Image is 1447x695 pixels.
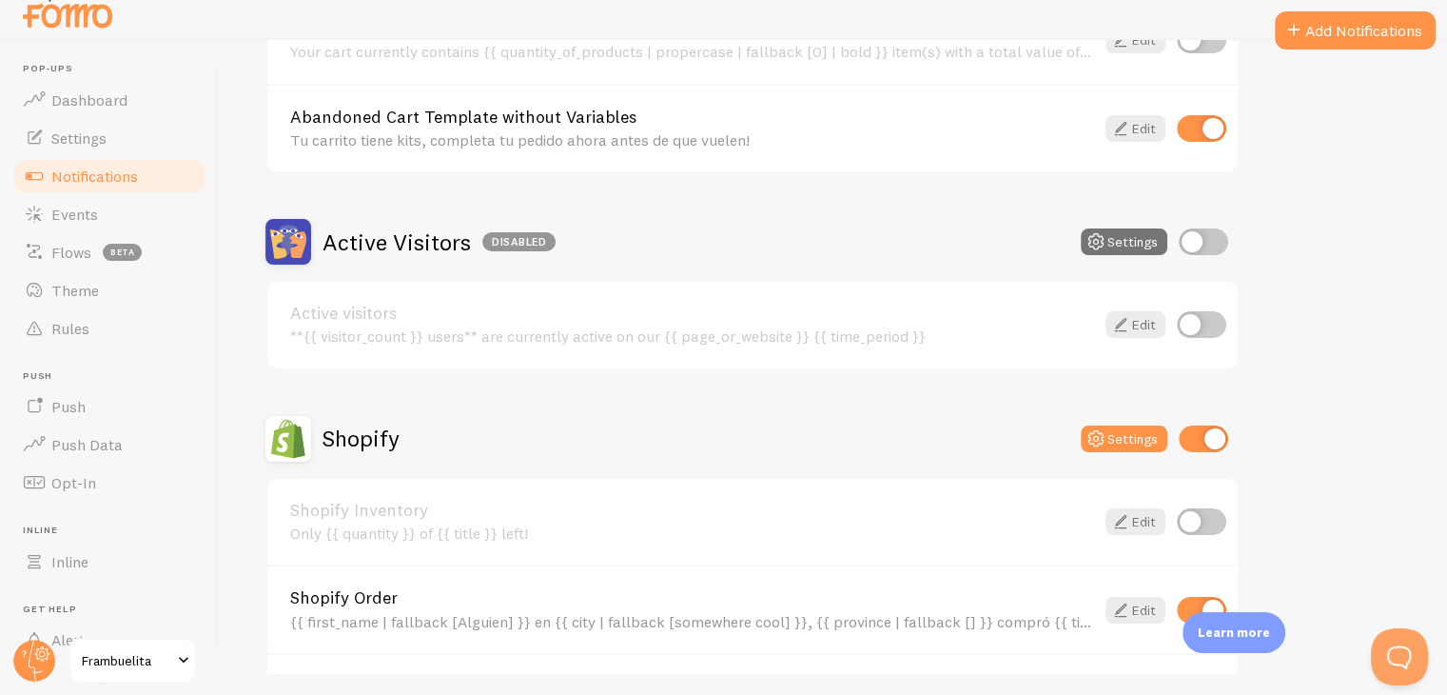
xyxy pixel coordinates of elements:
[290,328,1094,345] div: **{{ visitor_count }} users** are currently active on our {{ page_or_website }} {{ time_period }}
[11,271,207,309] a: Theme
[51,552,88,571] span: Inline
[51,319,89,338] span: Rules
[51,167,138,186] span: Notifications
[290,525,1094,542] div: Only {{ quantity }} of {{ title }} left!
[51,129,107,148] span: Settings
[82,649,172,672] span: Frambuelita
[11,621,207,659] a: Alerts
[11,157,207,195] a: Notifications
[23,525,207,537] span: Inline
[68,638,197,684] a: Frambuelita
[290,589,1094,606] a: Shopify Order
[1081,426,1167,452] button: Settings
[290,109,1094,126] a: Abandoned Cart Template without Variables
[103,244,142,261] span: beta
[51,630,92,649] span: Alerts
[482,232,556,251] div: Disabled
[51,90,127,109] span: Dashboard
[290,502,1094,519] a: Shopify Inventory
[1105,27,1165,53] a: Edit
[11,119,207,157] a: Settings
[11,309,207,347] a: Rules
[265,416,311,462] img: Shopify
[1105,508,1165,535] a: Edit
[51,205,98,224] span: Events
[11,387,207,426] a: Push
[1081,228,1167,255] button: Settings
[11,195,207,233] a: Events
[1198,624,1270,642] p: Learn more
[51,281,99,300] span: Theme
[23,63,207,75] span: Pop-ups
[290,613,1094,630] div: {{ first_name | fallback [Alguien] }} en {{ city | fallback [somewhere cool] }}, {{ province | fa...
[11,543,207,581] a: Inline
[290,131,1094,149] div: Tu carrito tiene kits, completa tu pedido ahora antes de que vuelen!
[51,243,91,262] span: Flows
[23,370,207,383] span: Push
[323,424,400,453] h2: Shopify
[290,43,1094,60] div: Your cart currently contains {{ quantity_of_products | propercase | fallback [0] | bold }} item(s...
[1275,11,1436,50] button: Add Notifications
[11,233,207,271] a: Flows beta
[1105,311,1165,338] a: Edit
[290,305,1094,322] a: Active visitors
[1183,612,1285,653] div: Learn more
[1105,115,1165,142] a: Edit
[51,435,123,454] span: Push Data
[11,426,207,464] a: Push Data
[1105,597,1165,624] a: Edit
[11,81,207,119] a: Dashboard
[323,228,556,257] h2: Active Visitors
[1371,628,1428,685] iframe: Help Scout Beacon - Open
[11,464,207,502] a: Opt-In
[23,604,207,616] span: Get Help
[51,397,86,416] span: Push
[265,219,311,265] img: Active Visitors
[51,473,96,492] span: Opt-In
